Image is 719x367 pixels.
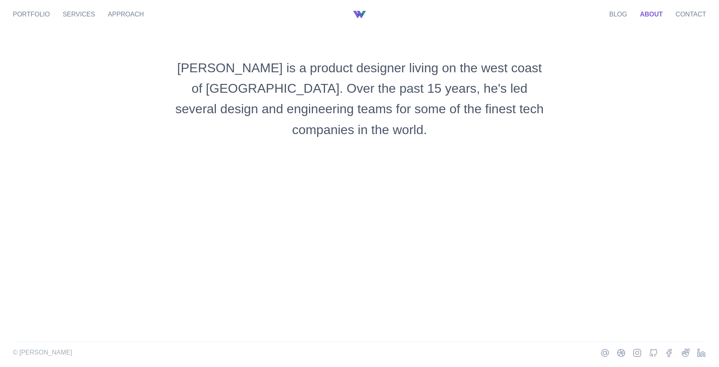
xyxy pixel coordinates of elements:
[632,348,642,358] a: Instagram
[175,58,544,140] h1: [PERSON_NAME] is a product designer living on the west coast of [GEOGRAPHIC_DATA]. Over the past ...
[63,11,95,18] a: Services
[697,348,706,358] a: LinkedIn
[648,348,658,358] a: GitHub
[664,348,674,358] a: Facebook
[616,348,626,358] a: Dribbble
[13,348,72,357] p: © [PERSON_NAME]
[676,11,706,18] a: Contact
[108,11,144,18] a: Approach
[600,348,610,358] a: Email
[13,11,50,18] a: Portfolio
[609,11,627,18] a: Blog
[680,348,690,358] a: AngelList
[640,11,663,18] a: About
[353,8,366,21] a: Back to Home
